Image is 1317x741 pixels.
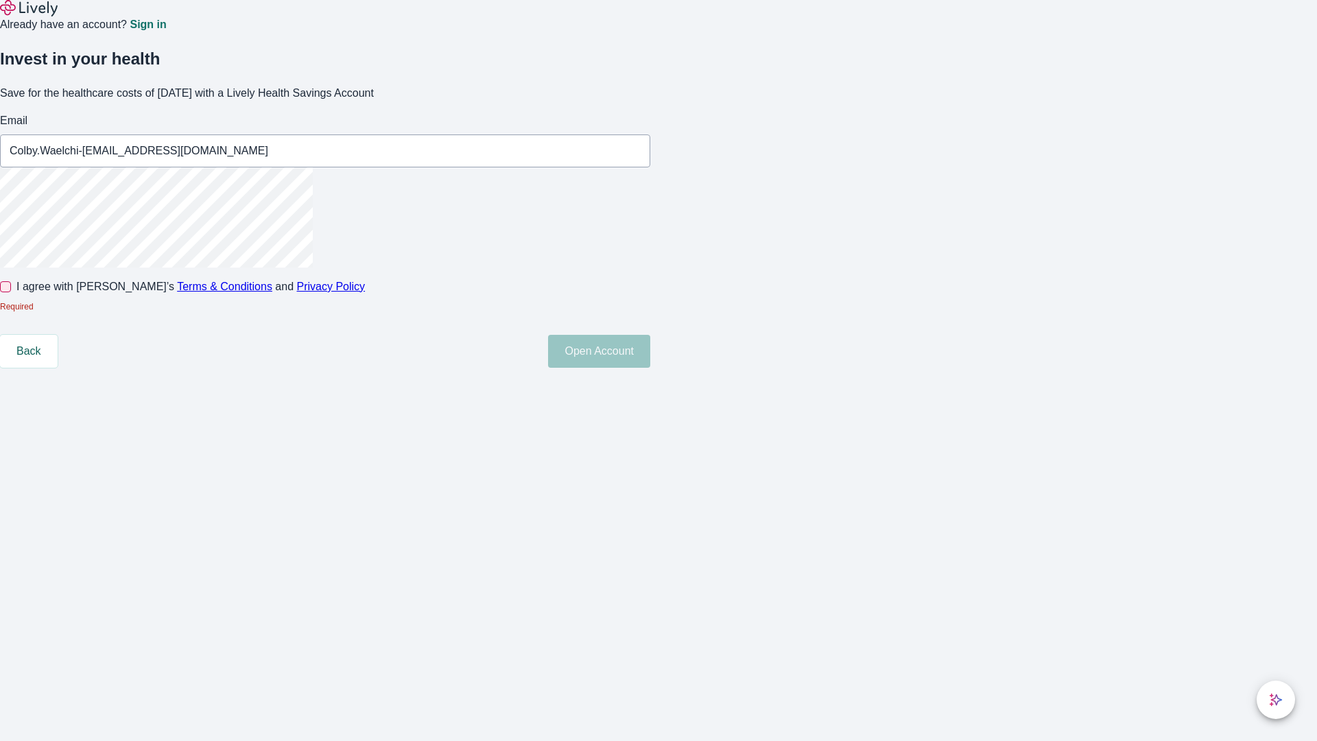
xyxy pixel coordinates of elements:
[1269,693,1283,707] svg: Lively AI Assistant
[297,281,366,292] a: Privacy Policy
[16,279,365,295] span: I agree with [PERSON_NAME]’s and
[1257,681,1295,719] button: chat
[130,19,166,30] a: Sign in
[177,281,272,292] a: Terms & Conditions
